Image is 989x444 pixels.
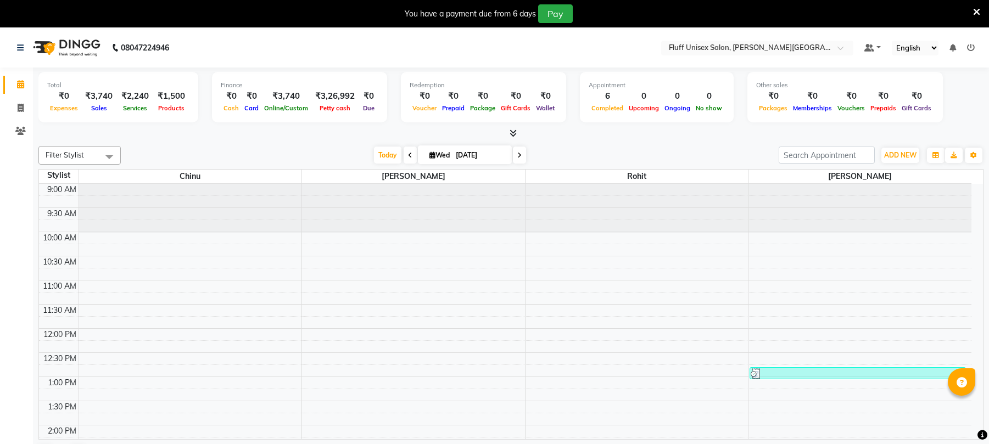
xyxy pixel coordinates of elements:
[41,256,79,268] div: 10:30 AM
[221,81,378,90] div: Finance
[81,90,117,103] div: ₹3,740
[626,90,662,103] div: 0
[317,104,353,112] span: Petty cash
[662,104,693,112] span: Ongoing
[693,104,725,112] span: No show
[756,81,934,90] div: Other sales
[405,8,536,20] div: You have a payment due from 6 days
[121,32,169,63] b: 08047224946
[439,90,467,103] div: ₹0
[835,104,868,112] span: Vouchers
[360,104,377,112] span: Due
[41,280,79,292] div: 11:00 AM
[899,104,934,112] span: Gift Cards
[242,104,261,112] span: Card
[467,104,498,112] span: Package
[884,151,917,159] span: ADD NEW
[467,90,498,103] div: ₹0
[47,104,81,112] span: Expenses
[261,90,311,103] div: ₹3,740
[748,170,971,183] span: [PERSON_NAME]
[311,90,359,103] div: ₹3,26,992
[439,104,467,112] span: Prepaid
[45,184,79,195] div: 9:00 AM
[790,90,835,103] div: ₹0
[46,401,79,413] div: 1:30 PM
[498,90,533,103] div: ₹0
[221,104,242,112] span: Cash
[538,4,573,23] button: Pay
[881,148,919,163] button: ADD NEW
[47,90,81,103] div: ₹0
[790,104,835,112] span: Memberships
[662,90,693,103] div: 0
[41,305,79,316] div: 11:30 AM
[533,90,557,103] div: ₹0
[756,104,790,112] span: Packages
[868,104,899,112] span: Prepaids
[46,377,79,389] div: 1:00 PM
[693,90,725,103] div: 0
[868,90,899,103] div: ₹0
[779,147,875,164] input: Search Appointment
[221,90,242,103] div: ₹0
[533,104,557,112] span: Wallet
[899,90,934,103] div: ₹0
[120,104,150,112] span: Services
[155,104,187,112] span: Products
[41,329,79,340] div: 12:00 PM
[756,90,790,103] div: ₹0
[302,170,525,183] span: [PERSON_NAME]
[47,81,189,90] div: Total
[589,81,725,90] div: Appointment
[589,104,626,112] span: Completed
[41,232,79,244] div: 10:00 AM
[45,208,79,220] div: 9:30 AM
[46,150,84,159] span: Filter Stylist
[41,353,79,364] div: 12:30 PM
[374,147,401,164] span: Today
[498,104,533,112] span: Gift Cards
[117,90,153,103] div: ₹2,240
[46,425,79,437] div: 2:00 PM
[452,147,507,164] input: 2025-09-03
[589,90,626,103] div: 6
[153,90,189,103] div: ₹1,500
[242,90,261,103] div: ₹0
[835,90,868,103] div: ₹0
[750,368,965,379] div: [PERSON_NAME][GEOGRAPHIC_DATA], 12:45 PM-01:00 PM, Shave [DEMOGRAPHIC_DATA]
[410,81,557,90] div: Redemption
[88,104,110,112] span: Sales
[261,104,311,112] span: Online/Custom
[626,104,662,112] span: Upcoming
[526,170,748,183] span: Rohit
[359,90,378,103] div: ₹0
[427,151,452,159] span: Wed
[943,400,978,433] iframe: chat widget
[28,32,103,63] img: logo
[39,170,79,181] div: Stylist
[410,104,439,112] span: Voucher
[79,170,302,183] span: Chinu
[410,90,439,103] div: ₹0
